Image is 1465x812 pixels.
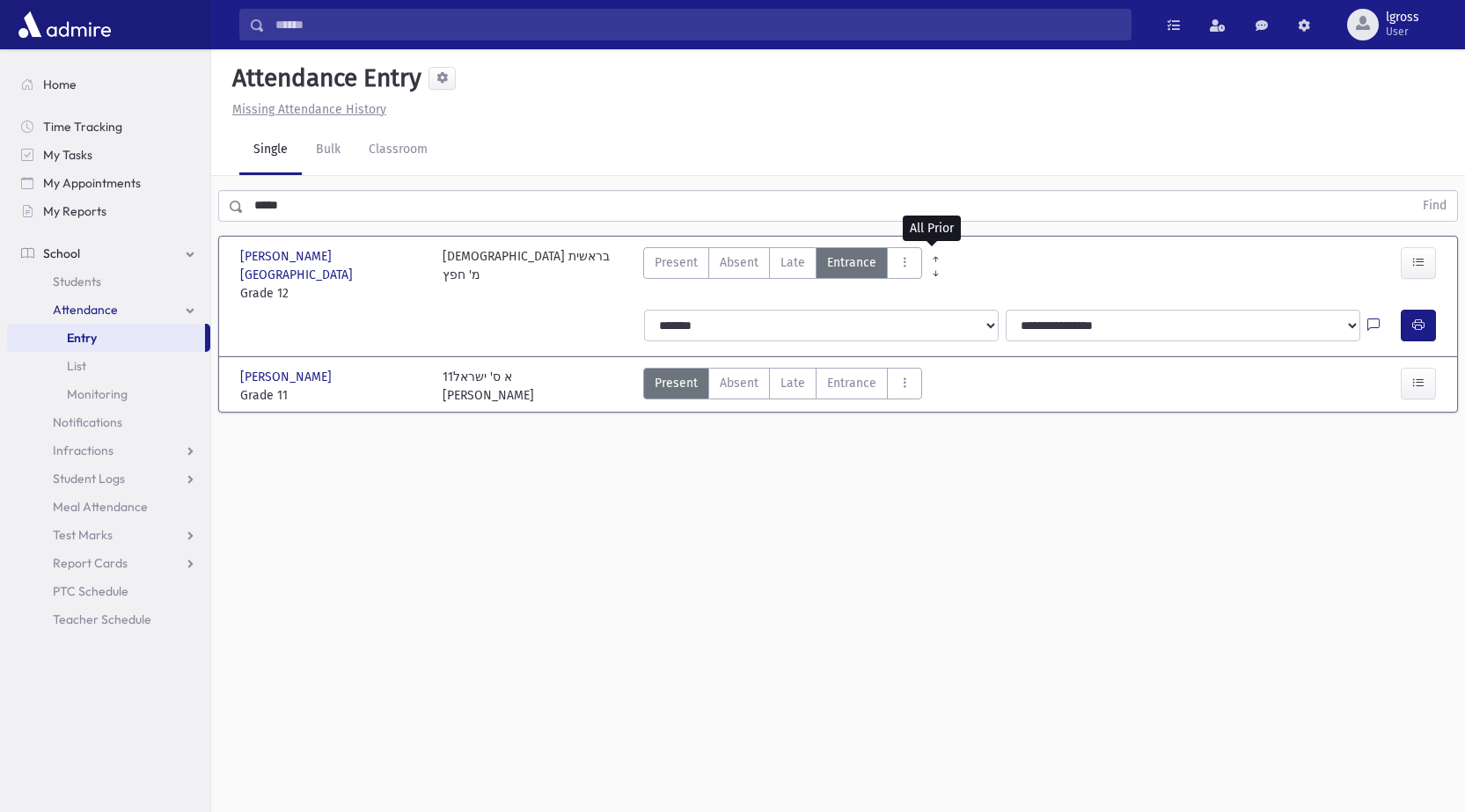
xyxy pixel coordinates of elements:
span: School [43,245,80,261]
button: Find [1412,191,1457,221]
a: Classroom [355,126,442,175]
span: Absent [720,374,758,392]
a: List [7,352,210,380]
span: My Appointments [43,175,141,191]
span: lgross [1386,11,1419,25]
span: Late [780,253,805,272]
span: Infractions [53,443,114,458]
span: My Tasks [43,147,92,163]
a: PTC Schedule [7,577,210,605]
a: Single [239,126,302,175]
span: Teacher Schedule [53,611,151,627]
span: PTC Schedule [53,583,128,599]
span: Entry [67,330,97,346]
span: Attendance [53,302,118,318]
span: Entrance [827,253,876,272]
a: Meal Attendance [7,493,210,521]
a: Teacher Schedule [7,605,210,633]
a: Students [7,267,210,296]
div: All Prior [903,216,961,241]
span: List [67,358,86,374]
span: Absent [720,253,758,272]
span: Grade 11 [240,386,425,405]
span: Grade 12 [240,284,425,303]
span: Test Marks [53,527,113,543]
span: Present [655,253,698,272]
span: Report Cards [53,555,128,571]
span: Late [780,374,805,392]
a: Report Cards [7,549,210,577]
img: AdmirePro [14,7,115,42]
span: Entrance [827,374,876,392]
span: [PERSON_NAME][GEOGRAPHIC_DATA] [240,247,425,284]
a: Bulk [302,126,355,175]
u: Missing Attendance History [232,102,386,117]
span: Monitoring [67,386,128,402]
a: Test Marks [7,521,210,549]
div: AttTypes [643,368,922,405]
a: Student Logs [7,465,210,493]
a: Entry [7,324,205,352]
div: 11א ס' ישראל [PERSON_NAME] [443,368,534,405]
span: My Reports [43,203,106,219]
span: Present [655,374,698,392]
input: Search [265,9,1131,40]
a: My Appointments [7,169,210,197]
a: Time Tracking [7,113,210,141]
h5: Attendance Entry [225,63,421,93]
span: Meal Attendance [53,499,148,515]
a: Missing Attendance History [225,102,386,117]
div: AttTypes [643,247,922,303]
a: My Reports [7,197,210,225]
span: User [1386,25,1419,39]
a: Infractions [7,436,210,465]
a: Home [7,70,210,99]
div: [DEMOGRAPHIC_DATA] בראשית מ' חפץ [443,247,610,303]
span: Home [43,77,77,92]
a: School [7,239,210,267]
span: [PERSON_NAME] [240,368,335,386]
span: Notifications [53,414,122,430]
a: My Tasks [7,141,210,169]
span: Students [53,274,101,289]
a: Attendance [7,296,210,324]
span: Time Tracking [43,119,122,135]
a: Notifications [7,408,210,436]
a: Monitoring [7,380,210,408]
span: Student Logs [53,471,125,486]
